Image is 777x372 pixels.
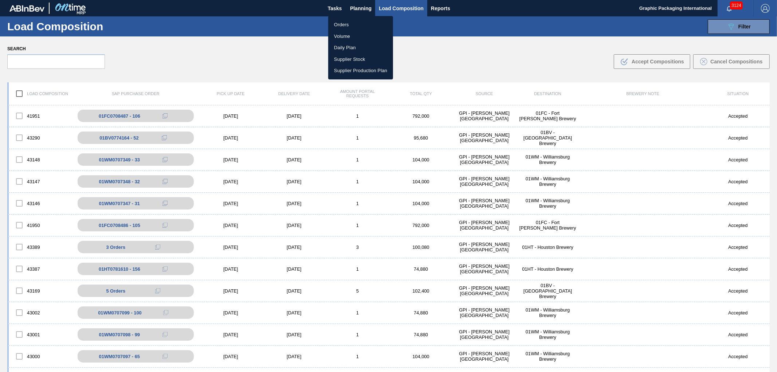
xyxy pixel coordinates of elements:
[328,31,393,42] a: Volume
[328,42,393,54] a: Daily Plan
[328,65,393,77] a: Supplier Production Plan
[328,19,393,31] a: Orders
[328,54,393,65] a: Supplier Stock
